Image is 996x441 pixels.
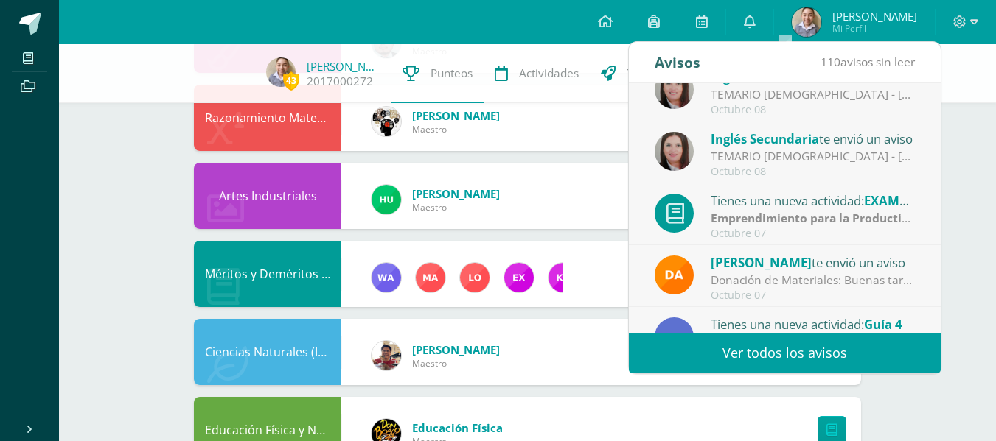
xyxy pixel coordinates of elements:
div: Méritos y Deméritos 2do. Básico "B" [194,241,341,307]
a: Trayectoria [590,44,697,103]
div: Donación de Materiales: Buenas tardes estimados padres de familia, por este medio les envío un co... [711,272,916,289]
div: Octubre 07 [711,227,916,240]
div: Avisos [655,42,700,82]
img: ce84f7dabd80ed5f5aa83b4480291ac6.png [504,263,534,292]
img: cb93aa548b99414539690fcffb7d5efd.png [372,341,401,370]
img: c598cf620f05ed9e056c565954b1490b.png [549,263,578,292]
a: Actividades [484,44,590,103]
span: 43 [283,71,299,90]
div: TEMARIO INGLÉS - KRISSETE RIVAS: Buenas tardes estimados estudiantes, Estoy enviando nuevamente e... [711,86,916,103]
a: Punteos [391,44,484,103]
span: [PERSON_NAME] [412,186,500,201]
div: Octubre 08 [711,104,916,116]
img: 8af0450cf43d44e38c4a1497329761f3.png [655,70,694,109]
span: [PERSON_NAME] [412,342,500,357]
span: Guía 4 [864,316,902,333]
span: [PERSON_NAME] [832,9,917,24]
div: | Prueba de Logro [711,210,916,227]
div: te envió un aviso [711,129,916,148]
a: [PERSON_NAME] [307,59,380,74]
div: te envió un aviso [711,253,916,272]
div: Ciencias Naturales (Introducción a la Química) [194,319,341,385]
strong: Emprendimiento para la Productividad [711,210,933,226]
span: Actividades [519,66,579,81]
span: 110 [821,54,840,70]
span: Educación Física [412,420,503,435]
span: [PERSON_NAME] [711,254,812,271]
span: Maestro [412,201,500,214]
div: Razonamiento Matemático [194,85,341,151]
span: Punteos [431,66,473,81]
div: Octubre 08 [711,166,916,178]
div: Octubre 07 [711,289,916,302]
span: [PERSON_NAME] [412,108,500,123]
img: fd23069c3bd5c8dde97a66a86ce78287.png [372,185,401,214]
a: Ver todos los avisos [629,333,941,373]
img: d172b984f1f79fc296de0e0b277dc562.png [372,107,401,136]
img: 59290ed508a7c2aec46e59874efad3b5.png [460,263,490,292]
img: 5c4476bd1fc99b6f0f51330b972d9021.png [372,263,401,292]
a: 2017000272 [307,74,373,89]
img: 17cf59736ae56aed92359ce21211a68c.png [792,7,821,37]
span: Maestro [412,357,500,370]
div: TEMARIO INGLÉS - KRISSETE RIVAS: Buenas tardes estimados estudiantes, Estoy enviando nuevamente e... [711,148,916,165]
img: 17cf59736ae56aed92359ce21211a68c.png [266,57,296,87]
span: Mi Perfil [832,22,917,35]
img: f9d34ca01e392badc01b6cd8c48cabbd.png [655,255,694,294]
div: Tienes una nueva actividad: [711,314,916,334]
img: 8af0450cf43d44e38c4a1497329761f3.png [655,132,694,171]
span: Inglés Secundaria [711,130,819,147]
span: Trayectoria [627,66,686,81]
div: Tienes una nueva actividad: [711,191,916,210]
img: 0fd6451cf16eae051bb176b5d8bc5f11.png [416,263,445,292]
div: Artes Industriales [194,163,341,229]
span: Maestro [412,123,500,135]
span: avisos sin leer [821,54,915,70]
